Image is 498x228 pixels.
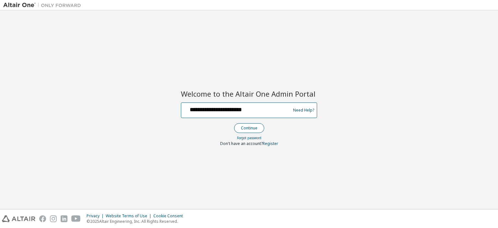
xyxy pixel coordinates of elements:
[2,215,35,222] img: altair_logo.svg
[87,219,187,224] p: © 2025 Altair Engineering, Inc. All Rights Reserved.
[237,136,261,140] a: Forgot password
[3,2,84,8] img: Altair One
[181,89,317,98] h2: Welcome to the Altair One Admin Portal
[39,215,46,222] img: facebook.svg
[153,213,187,219] div: Cookie Consent
[87,213,106,219] div: Privacy
[263,141,278,146] a: Register
[61,215,67,222] img: linkedin.svg
[50,215,57,222] img: instagram.svg
[106,213,153,219] div: Website Terms of Use
[71,215,81,222] img: youtube.svg
[220,141,263,146] span: Don't have an account?
[234,123,264,133] button: Continue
